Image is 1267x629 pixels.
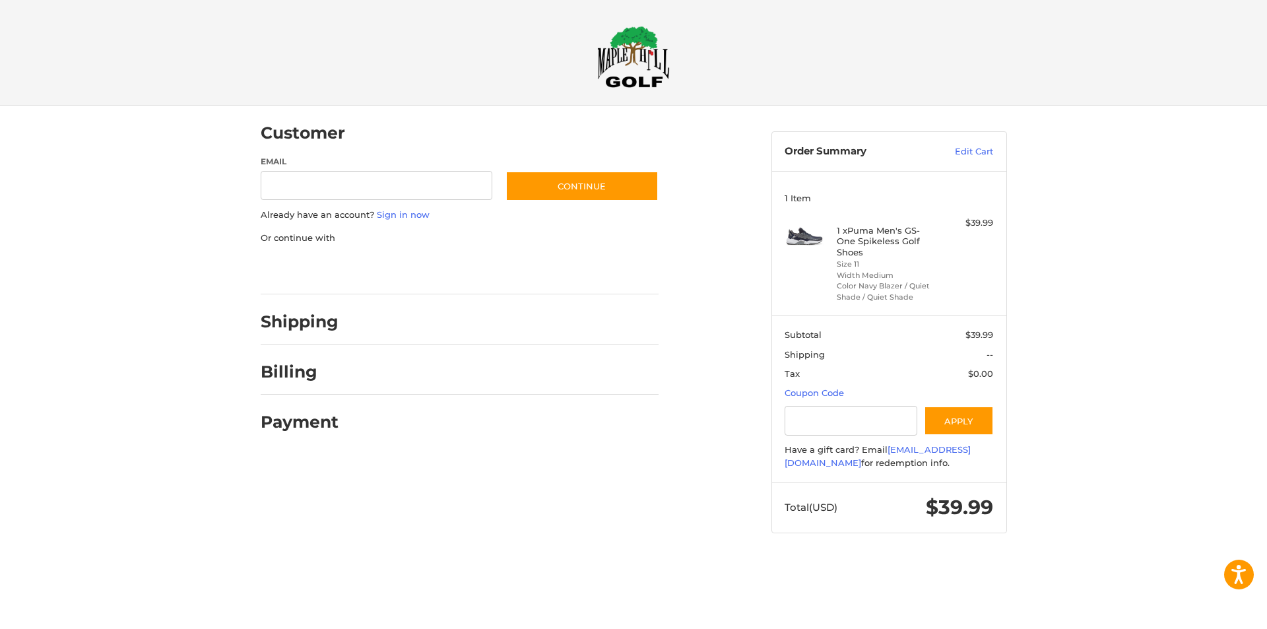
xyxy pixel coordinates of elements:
h2: Billing [261,362,338,382]
iframe: PayPal-venmo [480,257,579,281]
input: Gift Certificate or Coupon Code [785,406,917,436]
iframe: Google Customer Reviews [1158,593,1267,629]
h2: Payment [261,412,339,432]
span: Subtotal [785,329,822,340]
h2: Shipping [261,312,339,332]
h3: Order Summary [785,145,926,158]
span: -- [987,349,993,360]
a: Coupon Code [785,387,844,398]
img: Maple Hill Golf [597,26,670,88]
iframe: PayPal-paylater [368,257,467,281]
li: Color Navy Blazer / Quiet Shade / Quiet Shade [837,281,938,302]
span: Tax [785,368,800,379]
p: Already have an account? [261,209,659,222]
div: $39.99 [941,216,993,230]
a: Edit Cart [926,145,993,158]
p: Or continue with [261,232,659,245]
h4: 1 x Puma Men's GS-One Spikeless Golf Shoes [837,225,938,257]
span: $39.99 [965,329,993,340]
li: Width Medium [837,270,938,281]
label: Email [261,156,493,168]
div: Have a gift card? Email for redemption info. [785,444,993,469]
li: Size 11 [837,259,938,270]
button: Apply [924,406,994,436]
h3: 1 Item [785,193,993,203]
button: Continue [505,171,659,201]
a: Sign in now [377,209,430,220]
h2: Customer [261,123,345,143]
span: $0.00 [968,368,993,379]
iframe: PayPal-paypal [256,257,355,281]
span: Total (USD) [785,501,837,513]
span: Shipping [785,349,825,360]
a: [EMAIL_ADDRESS][DOMAIN_NAME] [785,444,971,468]
span: $39.99 [926,495,993,519]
